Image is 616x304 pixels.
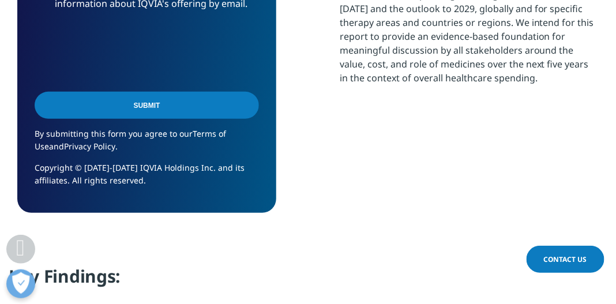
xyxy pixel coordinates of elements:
[6,269,35,298] button: Open Preferences
[35,29,210,74] iframe: reCAPTCHA
[9,265,607,297] h4: Key Findings:
[35,92,259,119] input: Submit
[35,162,259,196] p: Copyright © [DATE]-[DATE] IQVIA Holdings Inc. and its affiliates. All rights reserved.
[35,127,259,162] p: By submitting this form you agree to our and .
[544,254,587,264] span: Contact Us
[527,246,604,273] a: Contact Us
[64,141,115,152] a: Privacy Policy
